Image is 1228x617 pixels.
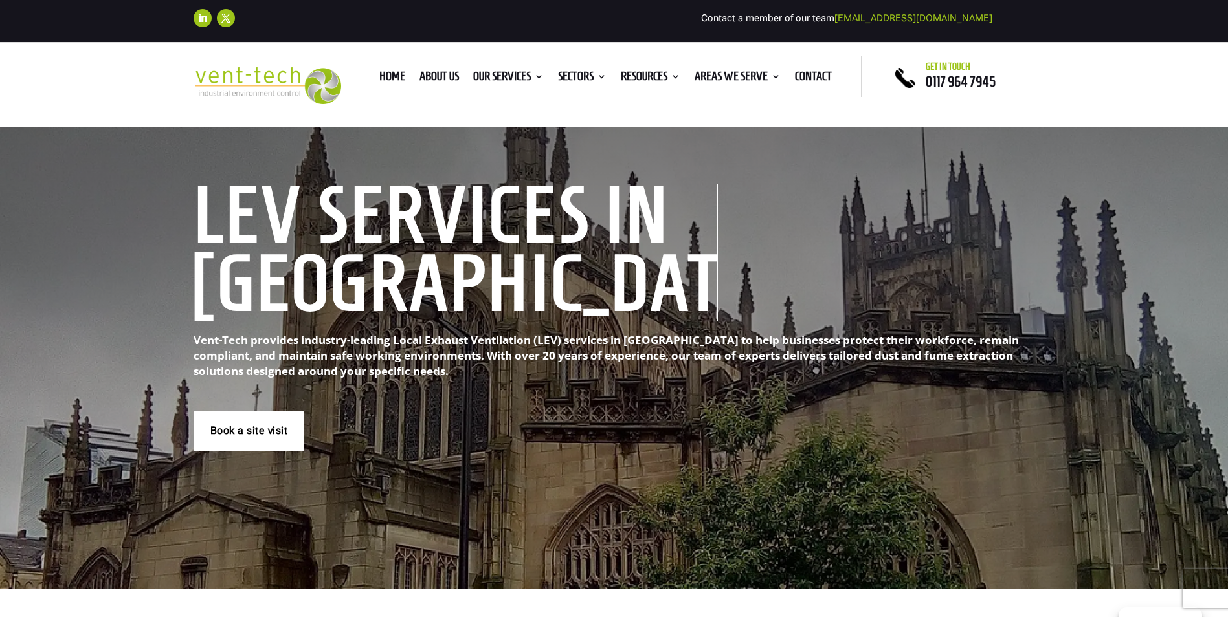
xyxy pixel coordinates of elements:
[926,74,996,89] a: 0117 964 7945
[695,72,781,86] a: Areas We Serve
[194,332,1019,378] strong: Vent-Tech provides industry-leading Local Exhaust Ventilation (LEV) services in [GEOGRAPHIC_DATA]...
[419,72,459,86] a: About us
[621,72,680,86] a: Resources
[558,72,607,86] a: Sectors
[194,9,212,27] a: Follow on LinkedIn
[795,72,832,86] a: Contact
[194,252,718,321] h1: [GEOGRAPHIC_DATA]
[217,9,235,27] a: Follow on X
[473,72,544,86] a: Our Services
[194,184,718,252] h1: LEV Services in
[379,72,405,86] a: Home
[926,61,970,72] span: Get in touch
[194,411,305,451] a: Book a site visit
[834,12,992,24] a: [EMAIL_ADDRESS][DOMAIN_NAME]
[194,67,342,105] img: 2023-09-27T08_35_16.549ZVENT-TECH---Clear-background
[701,12,992,24] span: Contact a member of our team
